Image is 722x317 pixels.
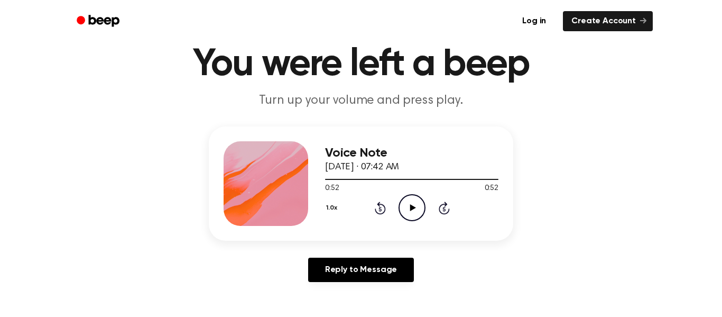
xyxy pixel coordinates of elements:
[325,162,399,172] span: [DATE] · 07:42 AM
[325,146,498,160] h3: Voice Note
[308,258,414,282] a: Reply to Message
[485,183,498,194] span: 0:52
[69,11,129,32] a: Beep
[158,92,564,110] p: Turn up your volume and press play.
[90,46,632,84] h1: You were left a beep
[325,183,339,194] span: 0:52
[512,9,557,33] a: Log in
[563,11,653,31] a: Create Account
[325,199,341,217] button: 1.0x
